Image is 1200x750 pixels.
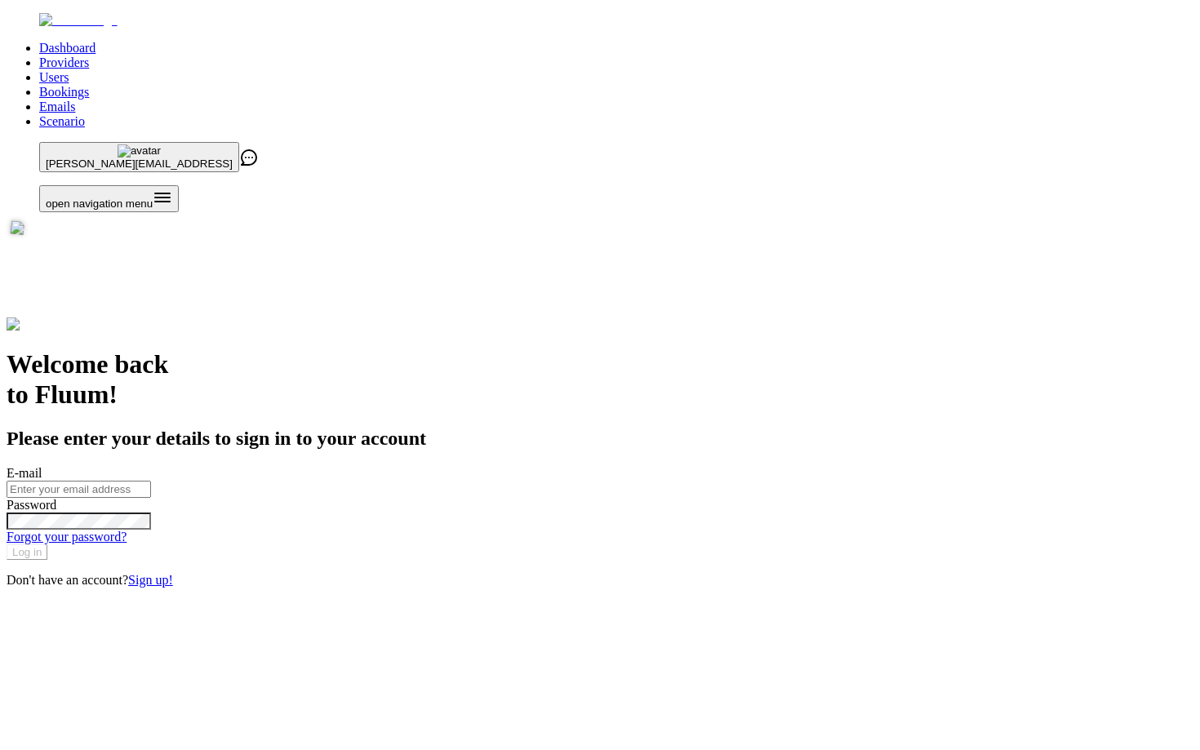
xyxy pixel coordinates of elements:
[2,220,103,322] img: Fluum Duck sticker
[39,13,118,28] img: Fluum Logo
[7,530,127,544] a: Forgot your password?
[39,70,69,84] a: Users
[39,100,75,113] a: Emails
[7,466,42,480] span: E-mail
[7,428,1193,450] h2: Please enter your details to sign in to your account
[39,142,239,172] button: avatar[PERSON_NAME][EMAIL_ADDRESS]
[7,317,80,332] img: Fluum logo
[39,41,96,55] a: Dashboard
[118,144,161,158] img: avatar
[7,513,151,530] input: Password
[46,197,153,210] span: open navigation menu
[7,349,1193,410] h1: Welcome back to Fluum!
[39,114,85,128] a: Scenario
[7,544,47,560] button: Log in
[39,85,89,99] a: Bookings
[128,573,173,587] a: Sign up!
[46,158,233,170] span: [PERSON_NAME][EMAIL_ADDRESS]
[39,185,179,212] button: Open menu
[39,55,89,69] a: Providers
[7,481,151,498] input: E-mail
[7,573,1193,588] p: Don't have an account?
[7,498,56,512] span: Password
